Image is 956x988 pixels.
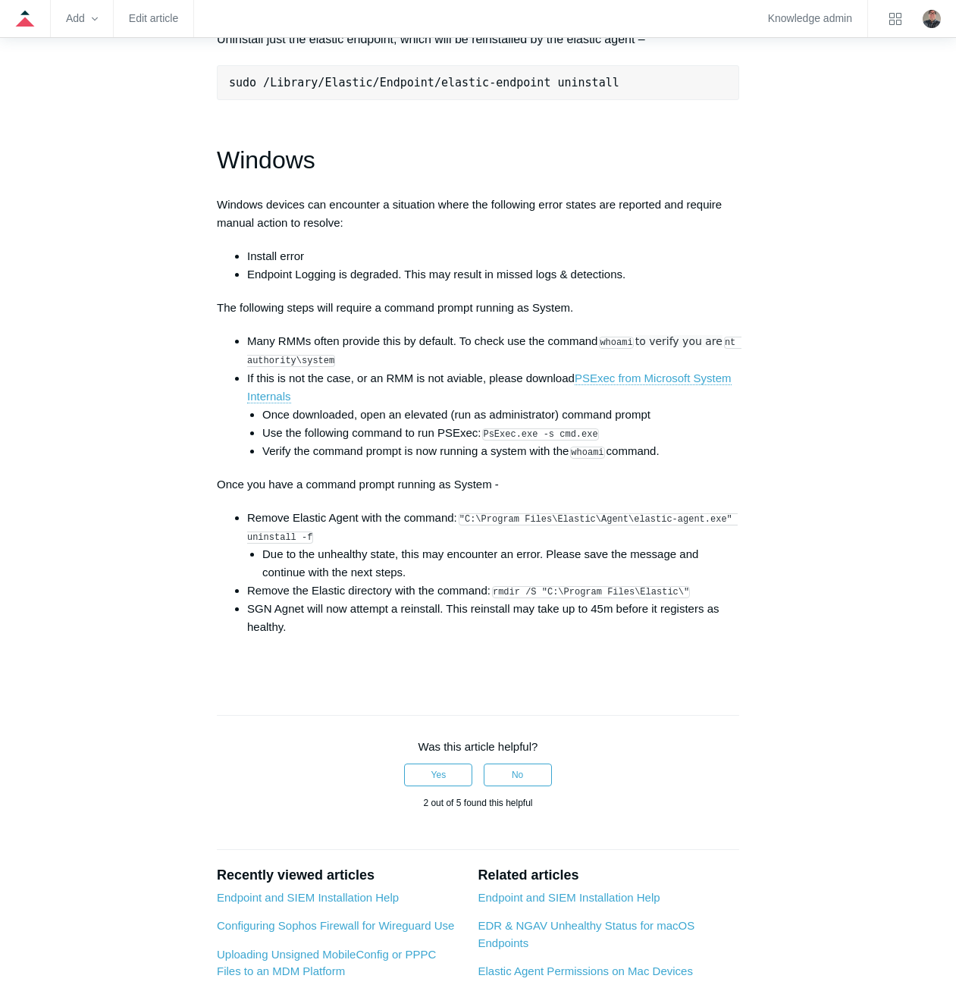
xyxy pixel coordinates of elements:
[599,337,633,349] code: whoami
[492,586,690,598] code: rmdir /S "C:\Program Files\Elastic\"
[247,247,739,265] li: Install error
[768,14,852,23] a: Knowledge admin
[66,14,98,23] zd-hc-trigger: Add
[262,442,739,460] li: Verify the command prompt is now running a system with the command.
[418,740,538,753] span: Was this article helpful?
[217,30,739,49] h4: Uninstall just the elastic endpoint, which will be reinstalled by the elastic agent –
[262,406,739,424] li: Once downloaded, open an elevated (run as administrator) command prompt
[635,335,722,347] span: to verify you are
[478,919,694,949] a: EDR & NGAV Unhealthy Status for macOS Endpoints
[217,299,739,317] p: The following steps will require a command prompt running as System.
[247,513,738,544] code: "C:\Program Files\Elastic\Agent\elastic-agent.exe" uninstall -f
[247,509,739,582] li: Remove Elastic Agent with the command:
[217,948,436,978] a: Uploading Unsigned MobileConfig or PPPC Files to an MDM Platform
[247,582,739,600] li: Remove the Elastic directory with the command:
[217,865,463,886] h2: Recently viewed articles
[247,372,732,403] a: PSExec from Microsoft System Internals
[217,919,454,932] a: Configuring Sophos Firewall for Wireguard Use
[247,332,739,369] li: Many RMMs often provide this by default. To check use the command
[482,428,598,441] code: PsExec.exe -s cmd.exe
[570,447,604,459] code: whoami
[404,764,472,786] button: This article was helpful
[923,10,941,28] zd-hc-trigger: Click your profile icon to open the profile menu
[484,764,552,786] button: This article was not helpful
[217,196,739,232] p: Windows devices can encounter a situation where the following error states are reported and requi...
[478,891,660,904] a: Endpoint and SIEM Installation Help
[217,65,739,100] pre: sudo /Library/Elastic/Endpoint/elastic-endpoint uninstall
[423,798,532,808] span: 2 out of 5 found this helpful
[129,14,178,23] a: Edit article
[478,964,692,977] a: Elastic Agent Permissions on Mac Devices
[247,600,739,636] li: SGN Agnet will now attempt a reinstall. This reinstall may take up to 45m before it registers as ...
[262,424,739,442] li: Use the following command to run PSExec:
[247,369,739,460] li: If this is not the case, or an RMM is not aviable, please download
[217,141,739,180] h1: Windows
[478,865,739,886] h2: Related articles
[923,10,941,28] img: user avatar
[262,545,739,582] li: Due to the unhealthy state, this may encounter an error. Please save the message and continue wit...
[217,475,739,494] p: Once you have a command prompt running as System -
[247,265,739,284] li: Endpoint Logging is degraded. This may result in missed logs & detections.
[217,891,399,904] a: Endpoint and SIEM Installation Help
